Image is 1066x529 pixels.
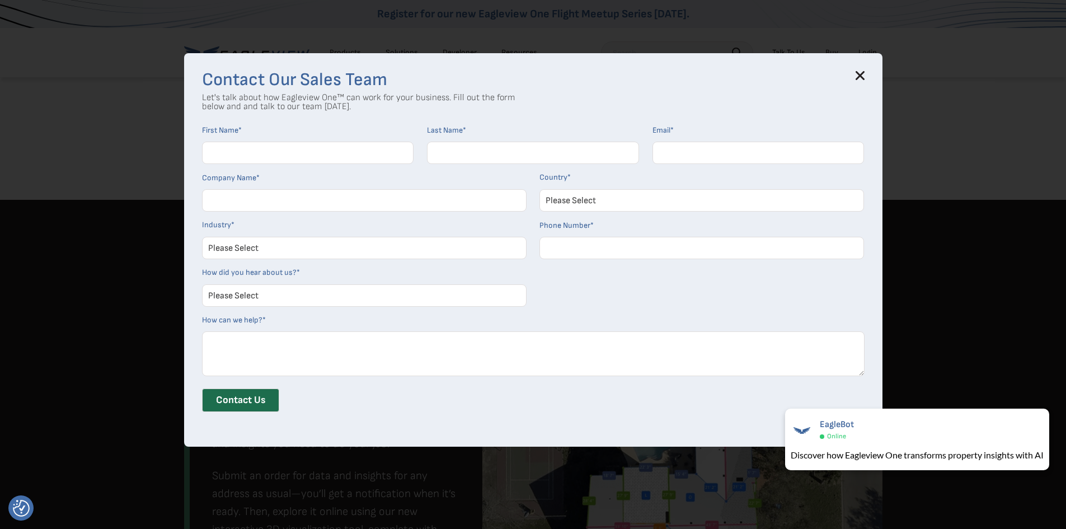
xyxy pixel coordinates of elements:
[202,315,262,325] span: How can we help?
[539,221,590,230] span: Phone Number
[427,125,463,135] span: Last Name
[202,220,231,230] span: Industry
[820,419,854,430] span: EagleBot
[13,500,30,517] button: Consent Preferences
[827,432,846,441] span: Online
[791,419,813,442] img: EagleBot
[652,125,670,135] span: Email
[202,71,865,89] h3: Contact Our Sales Team
[791,448,1044,462] div: Discover how Eagleview One transforms property insights with AI
[202,173,256,182] span: Company Name
[202,388,279,412] input: Contact Us
[539,172,567,182] span: Country
[202,268,297,277] span: How did you hear about us?
[13,500,30,517] img: Revisit consent button
[202,125,238,135] span: First Name
[202,93,515,111] p: Let's talk about how Eagleview One™ can work for your business. Fill out the form below and and t...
